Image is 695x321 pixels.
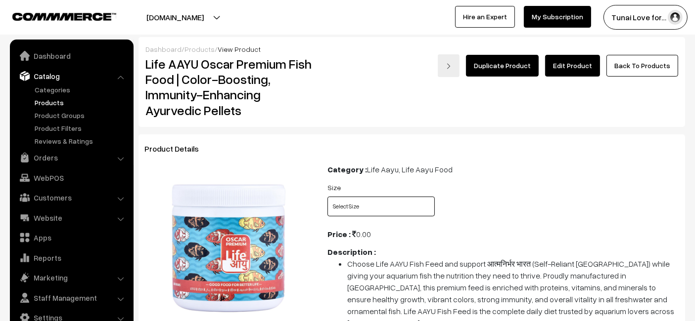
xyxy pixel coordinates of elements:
[327,163,679,175] div: Life Aayu, Life Aayu Food
[12,269,130,286] a: Marketing
[12,229,130,246] a: Apps
[32,136,130,146] a: Reviews & Ratings
[606,55,678,77] a: Back To Products
[218,45,261,53] span: View Product
[185,45,215,53] a: Products
[32,123,130,133] a: Product Filters
[12,249,130,267] a: Reports
[545,55,600,77] a: Edit Product
[12,10,99,22] a: COMMMERCE
[327,164,367,174] b: Category :
[327,229,351,239] b: Price :
[145,44,678,54] div: / /
[12,149,130,166] a: Orders
[12,13,116,20] img: COMMMERCE
[12,209,130,227] a: Website
[524,6,591,28] a: My Subscription
[327,182,341,193] label: Size
[12,289,130,307] a: Staff Management
[12,189,130,206] a: Customers
[327,247,376,257] b: Description :
[145,56,313,118] h2: Life AAYU Oscar Premium Fish Food | Color-Boosting, Immunity-Enhancing Ayurvedic Pellets
[327,228,679,240] div: 0.00
[12,169,130,187] a: WebPOS
[12,47,130,65] a: Dashboard
[455,6,515,28] a: Hire an Expert
[603,5,688,30] button: Tunai Love for…
[466,55,539,77] a: Duplicate Product
[668,10,683,25] img: user
[446,63,452,69] img: right-arrow.png
[145,45,182,53] a: Dashboard
[32,84,130,95] a: Categories
[112,5,238,30] button: [DOMAIN_NAME]
[12,67,130,85] a: Catalog
[144,144,211,154] span: Product Details
[32,110,130,120] a: Product Groups
[32,97,130,108] a: Products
